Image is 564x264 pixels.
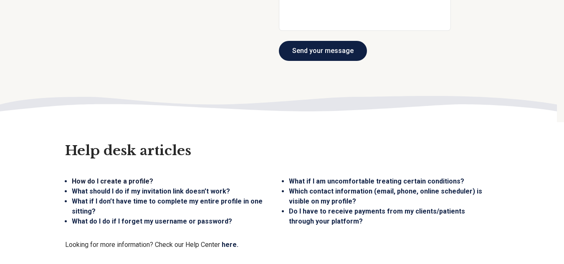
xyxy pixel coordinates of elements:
a: Do I have to receive payments from my clients/patients through your platform? [289,207,465,225]
a: Which contact information (email, phone, online scheduler) is visible on my profile? [289,187,482,205]
a: What do I do if I forget my username or password? [72,217,232,225]
button: Send your message [279,41,367,61]
a: What if I am uncomfortable treating certain conditions? [289,177,464,185]
a: What should I do if my invitation link doesn’t work? [72,187,230,195]
p: Looking for more information? Check our Help Center [65,240,499,250]
a: How do I create a profile? [72,177,153,185]
a: What if I don’t have time to complete my entire profile in one sitting? [72,197,263,215]
a: here. [222,241,238,249]
h2: Help desk articles [65,142,499,160]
